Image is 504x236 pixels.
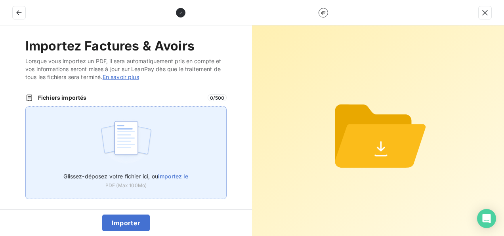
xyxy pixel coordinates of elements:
span: PDF (Max 100Mo) [105,182,147,189]
span: Fichiers importés [38,94,203,102]
div: Open Intercom Messenger [477,209,496,228]
span: Glissez-déposez votre fichier ici, ou [63,173,188,180]
span: 0 / 500 [208,94,227,101]
img: illustration [100,116,153,167]
span: importez le [158,173,189,180]
a: En savoir plus [103,74,139,80]
button: Importer [102,215,150,231]
span: Lorsque vous importez un PDF, il sera automatiquement pris en compte et vos informations seront m... [25,57,227,81]
h2: Importez Factures & Avoirs [25,38,227,54]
